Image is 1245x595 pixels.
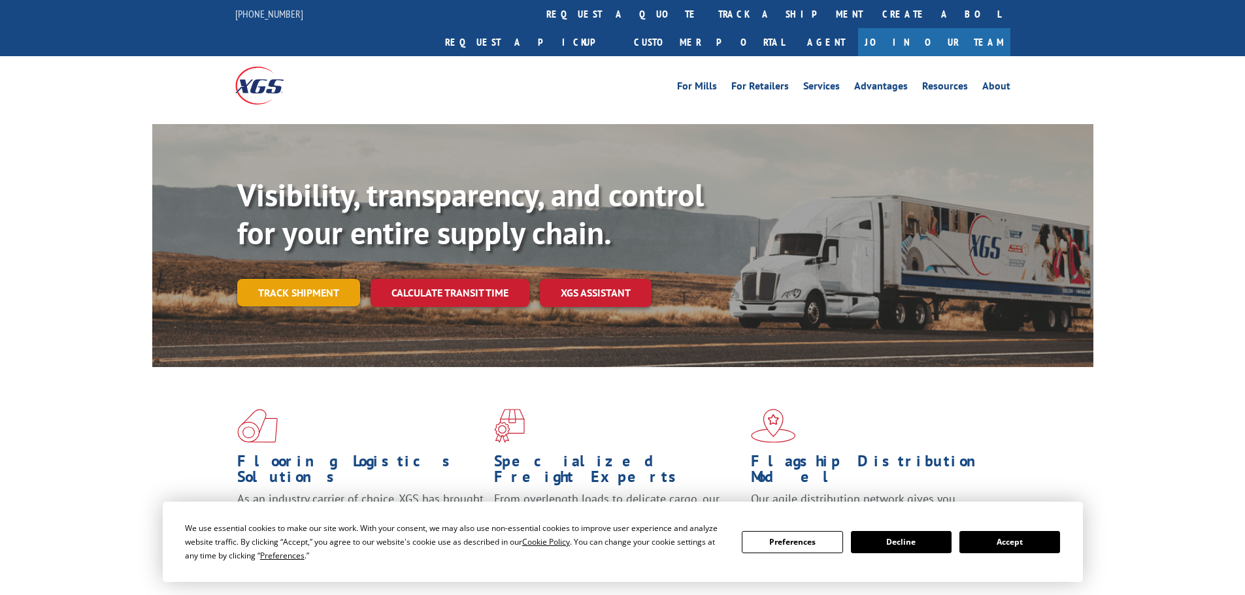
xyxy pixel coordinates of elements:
[494,491,741,549] p: From overlength loads to delicate cargo, our experienced staff knows the best way to move your fr...
[237,174,704,253] b: Visibility, transparency, and control for your entire supply chain.
[237,409,278,443] img: xgs-icon-total-supply-chain-intelligence-red
[959,531,1060,553] button: Accept
[435,28,624,56] a: Request a pickup
[858,28,1010,56] a: Join Our Team
[677,81,717,95] a: For Mills
[237,453,484,491] h1: Flooring Logistics Solutions
[494,453,741,491] h1: Specialized Freight Experts
[751,491,991,522] span: Our agile distribution network gives you nationwide inventory management on demand.
[922,81,968,95] a: Resources
[371,279,529,307] a: Calculate transit time
[260,550,305,561] span: Preferences
[237,279,360,306] a: Track shipment
[794,28,858,56] a: Agent
[751,409,796,443] img: xgs-icon-flagship-distribution-model-red
[494,409,525,443] img: xgs-icon-focused-on-flooring-red
[731,81,789,95] a: For Retailers
[751,453,998,491] h1: Flagship Distribution Model
[185,521,726,562] div: We use essential cookies to make our site work. With your consent, we may also use non-essential ...
[540,279,652,307] a: XGS ASSISTANT
[235,7,303,20] a: [PHONE_NUMBER]
[851,531,952,553] button: Decline
[163,502,1083,582] div: Cookie Consent Prompt
[854,81,908,95] a: Advantages
[624,28,794,56] a: Customer Portal
[522,536,570,547] span: Cookie Policy
[803,81,840,95] a: Services
[742,531,842,553] button: Preferences
[237,491,484,538] span: As an industry carrier of choice, XGS has brought innovation and dedication to flooring logistics...
[982,81,1010,95] a: About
